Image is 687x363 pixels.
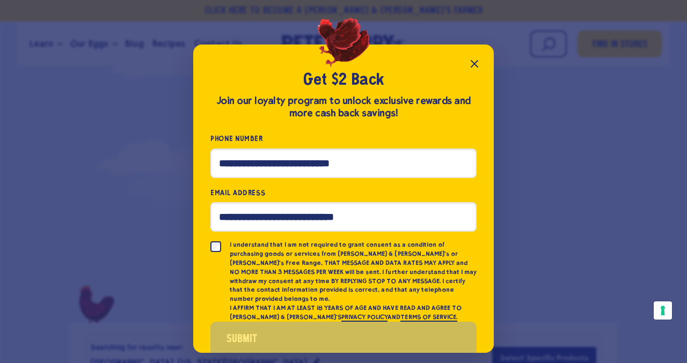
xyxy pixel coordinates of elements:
[464,53,485,75] button: Close popup
[210,322,477,357] button: Submit
[210,70,477,91] h2: Get $2 Back
[230,240,477,303] p: I understand that I am not required to grant consent as a condition of purchasing goods or servic...
[210,95,477,120] div: Join our loyalty program to unlock exclusive rewards and more cash back savings!
[400,313,457,322] a: TERMS OF SERVICE.
[341,313,388,322] a: PRIVACY POLICY
[654,301,672,320] button: Your consent preferences for tracking technologies
[210,187,477,199] label: Email Address
[210,241,221,252] input: I understand that I am not required to grant consent as a condition of purchasing goods or servic...
[210,132,477,145] label: Phone Number
[230,303,477,322] p: I AFFIRM THAT I AM AT LEAST 18 YEARS OF AGE AND HAVE READ AND AGREE TO [PERSON_NAME] & [PERSON_NA...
